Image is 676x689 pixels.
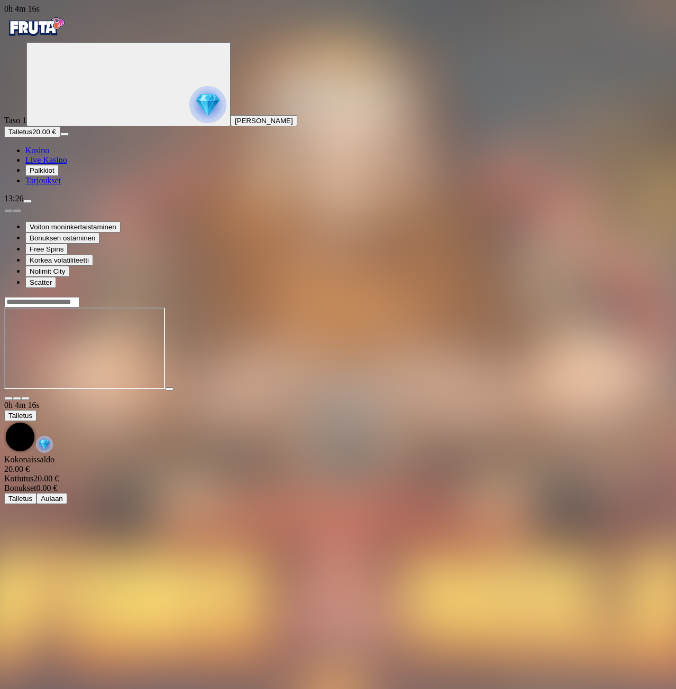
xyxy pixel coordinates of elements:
span: Talletus [8,412,32,420]
div: 20.00 € [4,464,672,474]
img: Fruta [4,14,68,40]
button: Bonuksen ostaminen [25,232,99,244]
button: Nolimit City [25,266,69,277]
span: Talletus [8,495,32,502]
span: user session time [4,401,40,409]
iframe: Fire In The Hole xBomb [4,308,165,389]
button: chevron-down icon [13,397,21,400]
div: Kokonaissaldo [4,455,672,474]
span: Live Kasino [25,155,67,164]
button: Korkea volatiliteetti [25,255,93,266]
span: Bonuksen ostaminen [30,234,95,242]
span: [PERSON_NAME] [235,117,293,125]
span: Kotiutus [4,474,33,483]
input: Search [4,297,79,308]
span: Bonukset [4,483,36,492]
button: next slide [13,209,21,212]
nav: Primary [4,14,672,185]
span: Tarjoukset [25,176,61,185]
div: Game menu content [4,455,672,504]
button: close icon [4,397,13,400]
button: [PERSON_NAME] [231,115,297,126]
img: reward-icon [36,436,53,453]
button: Aulaan [36,493,67,504]
span: Scatter [30,278,52,286]
button: Talletusplus icon20.00 € [4,126,60,137]
span: Taso 1 [4,116,26,125]
span: Korkea volatiliteetti [30,256,89,264]
button: menu [60,133,69,136]
a: diamond iconKasino [25,146,49,155]
button: reward progress [26,42,231,126]
a: poker-chip iconLive Kasino [25,155,67,164]
span: 13:26 [4,194,23,203]
span: Talletus [8,128,32,136]
img: reward progress [189,86,226,123]
a: Fruta [4,33,68,42]
span: 20.00 € [32,128,56,136]
button: play icon [165,387,173,390]
button: Scatter [25,277,56,288]
button: Voiton moninkertaistaminen [25,221,121,232]
a: gift-inverted iconTarjoukset [25,176,61,185]
button: fullscreen icon [21,397,30,400]
span: user session time [4,4,40,13]
span: Kasino [25,146,49,155]
span: Palkkiot [30,166,54,174]
div: 0.00 € [4,483,672,493]
span: Nolimit City [30,267,65,275]
button: Talletus [4,493,36,504]
div: Game menu [4,401,672,455]
span: Aulaan [41,495,63,502]
button: prev slide [4,209,13,212]
span: Voiton moninkertaistaminen [30,223,116,231]
span: Free Spins [30,245,63,253]
button: Free Spins [25,244,68,255]
button: reward iconPalkkiot [25,165,59,176]
button: menu [23,200,32,203]
div: 20.00 € [4,474,672,483]
button: Talletus [4,410,36,421]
